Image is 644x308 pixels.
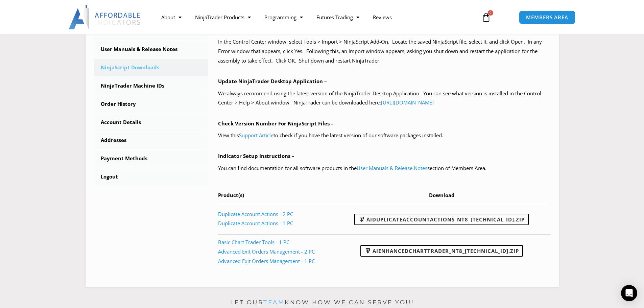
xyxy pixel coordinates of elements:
[258,9,310,25] a: Programming
[154,9,474,25] nav: Menu
[94,41,208,58] a: User Manuals & Release Notes
[354,214,529,225] a: AIDuplicateAccountActions_NT8_[TECHNICAL_ID].zip
[310,9,366,25] a: Futures Trading
[381,99,434,106] a: [URL][DOMAIN_NAME]
[218,239,289,245] a: Basic Chart Trader Tools - 1 PC
[218,37,550,66] p: In the Control Center window, select Tools > Import > NinjaScript Add-On. Locate the saved NinjaS...
[94,95,208,113] a: Order History
[94,150,208,167] a: Payment Methods
[94,114,208,131] a: Account Details
[94,77,208,95] a: NinjaTrader Machine IDs
[218,120,334,127] b: Check Version Number For NinjaScript Files –
[69,5,141,29] img: LogoAI | Affordable Indicators – NinjaTrader
[154,9,188,25] a: About
[86,297,559,308] p: Let our know how we can serve you!
[218,131,550,140] p: View this to check if you have the latest version of our software packages installed.
[218,258,315,264] a: Advanced Exit Orders Management - 1 PC
[218,78,327,85] b: Update NinjaTrader Desktop Application –
[429,192,455,198] span: Download
[94,59,208,76] a: NinjaScript Downloads
[471,7,501,27] a: 0
[218,164,550,173] p: You can find documentation for all software products in the section of Members Area.
[360,245,523,257] a: AIEnhancedChartTrader_NT8_[TECHNICAL_ID].zip
[218,211,293,217] a: Duplicate Account Actions - 2 PC
[94,168,208,186] a: Logout
[366,9,399,25] a: Reviews
[263,299,285,306] a: team
[94,22,208,186] nav: Account pages
[218,89,550,108] p: We always recommend using the latest version of the NinjaTrader Desktop Application. You can see ...
[519,10,575,24] a: MEMBERS AREA
[239,132,273,139] a: Support Article
[488,10,493,16] span: 0
[218,220,293,227] a: Duplicate Account Actions - 1 PC
[218,192,244,198] span: Product(s)
[357,165,427,171] a: User Manuals & Release Notes
[218,152,294,159] b: Indicator Setup Instructions –
[526,15,568,20] span: MEMBERS AREA
[94,132,208,149] a: Addresses
[621,285,637,301] div: Open Intercom Messenger
[188,9,258,25] a: NinjaTrader Products
[218,248,315,255] a: Advanced Exit Orders Management - 2 PC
